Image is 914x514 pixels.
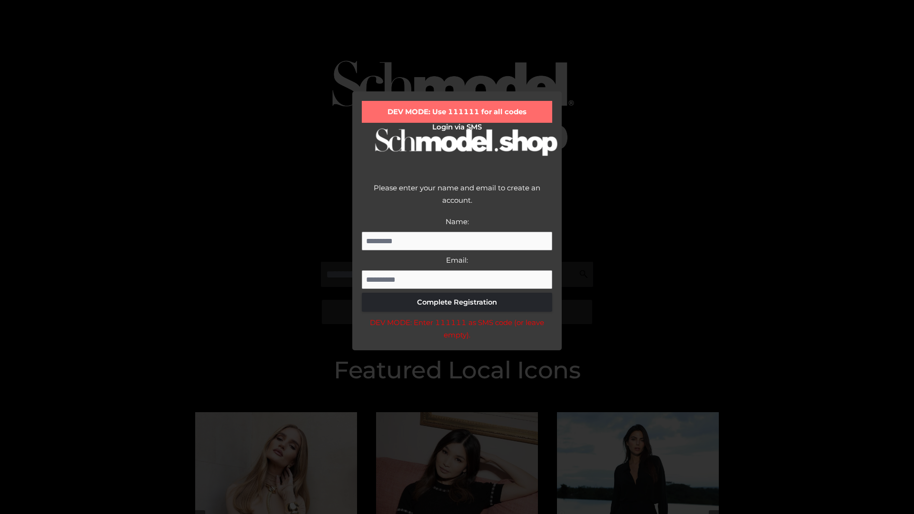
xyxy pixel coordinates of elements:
div: DEV MODE: Use 111111 for all codes [362,101,552,123]
button: Complete Registration [362,293,552,312]
label: Name: [446,217,469,226]
h2: Login via SMS [362,123,552,131]
div: Please enter your name and email to create an account. [362,182,552,216]
label: Email: [446,256,468,265]
div: DEV MODE: Enter 111111 as SMS code (or leave empty). [362,316,552,341]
